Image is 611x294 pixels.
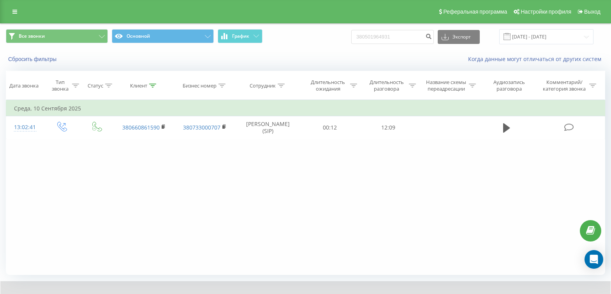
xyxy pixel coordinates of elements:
td: 00:12 [301,116,359,139]
div: Тип звонка [50,79,70,92]
div: Статус [88,82,103,89]
button: Экспорт [438,30,480,44]
a: 380660861590 [122,124,160,131]
div: Сотрудник [250,82,276,89]
button: Основной [112,29,214,43]
span: Выход [584,9,600,15]
div: Длительность разговора [366,79,407,92]
td: 12:09 [359,116,417,139]
a: Когда данные могут отличаться от других систем [468,55,605,63]
td: Среда, 10 Сентября 2025 [6,101,605,116]
span: Настройки профиля [521,9,571,15]
div: Клиент [130,82,147,89]
div: 13:02:41 [14,120,36,135]
span: График [232,33,249,39]
div: Дата звонка [9,82,39,89]
button: Сбросить фильтры [6,56,60,63]
div: Название схемы переадресации [425,79,467,92]
div: Комментарий/категория звонка [542,79,587,92]
div: Бизнес номер [183,82,217,89]
td: [PERSON_NAME] (SIP) [235,116,301,139]
button: График [218,29,262,43]
div: Аудиозапись разговора [486,79,533,92]
span: Все звонки [19,33,45,39]
a: 380733000707 [183,124,220,131]
button: Все звонки [6,29,108,43]
input: Поиск по номеру [351,30,434,44]
div: Open Intercom Messenger [585,250,603,269]
span: Реферальная программа [443,9,507,15]
div: Длительность ожидания [308,79,348,92]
